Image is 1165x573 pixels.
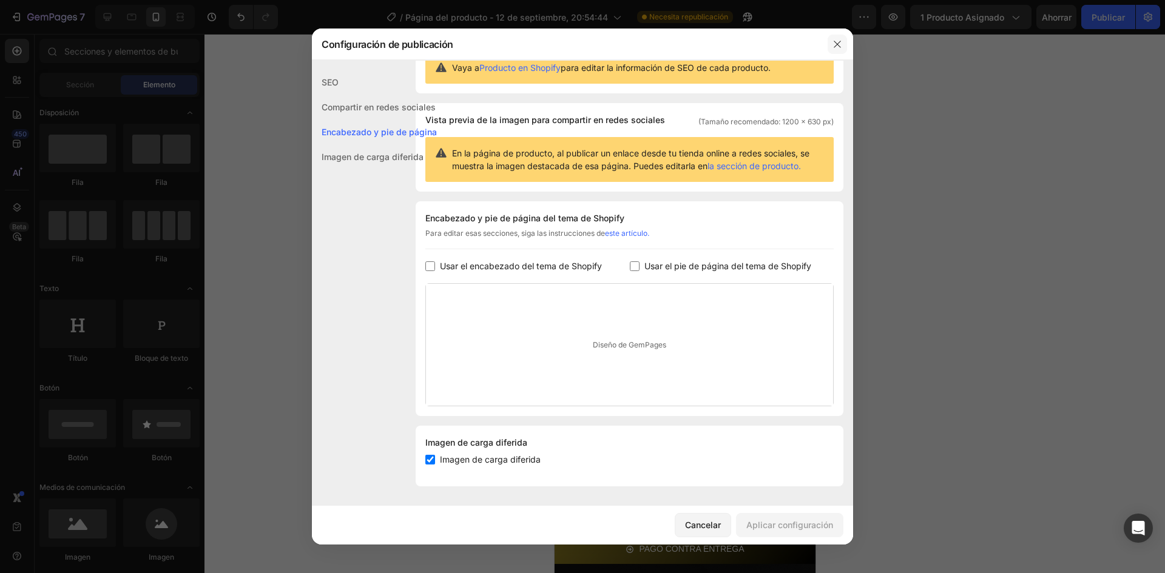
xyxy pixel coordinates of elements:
[605,229,649,238] a: este artículo.
[561,62,771,73] font: para editar la información de SEO de cada producto.
[169,478,218,487] small: lo usan a diario
[46,462,110,472] strong: 4.9 / 5 estrellas
[452,62,479,73] font: Vaya a
[425,213,624,223] font: Encabezado y pie de página del tema de Shopify
[84,508,189,523] p: PAGO CONTRA ENTREGA
[322,77,339,87] font: SEO
[707,161,801,171] a: la sección de producto.
[746,520,833,530] font: Aplicar configuración
[322,102,436,112] font: Compartir en redes sociales
[593,340,666,349] font: Diseño de GemPages
[440,261,602,271] font: Usar el encabezado del tema de Shopify
[77,6,173,18] span: iPhone 15 Pro Max ( 430 px)
[18,463,32,477] img: Estrella
[698,117,834,126] font: (Tamaño recomendado: 1200 x 630 px)
[322,127,437,137] font: Encabezado y pie de página
[322,152,424,162] font: Imagen de carga diferida
[675,513,731,537] button: Cancelar
[425,115,665,125] font: Vista previa de la imagen para compartir en redes sociales
[440,454,541,464] font: Imagen de carga diferida
[425,229,605,238] font: Para editar esas secciones, siga las instrucciones de
[452,148,809,171] font: En la página de producto, al publicar un enlace desde tu tienda online a redes sociales, se muest...
[736,513,843,537] button: Aplicar configuración
[38,478,117,487] small: +850 rese as verificadas
[138,463,152,477] img: Usuarios
[479,62,561,73] a: Producto en Shopify
[425,437,527,447] font: Imagen de carga diferida
[1124,514,1153,543] div: Abrir Intercom Messenger
[322,38,453,50] font: Configuración de publicación
[644,261,811,271] font: Usar el pie de página del tema de Shopify
[685,520,721,530] font: Cancelar
[158,462,229,472] strong: +2.000 personas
